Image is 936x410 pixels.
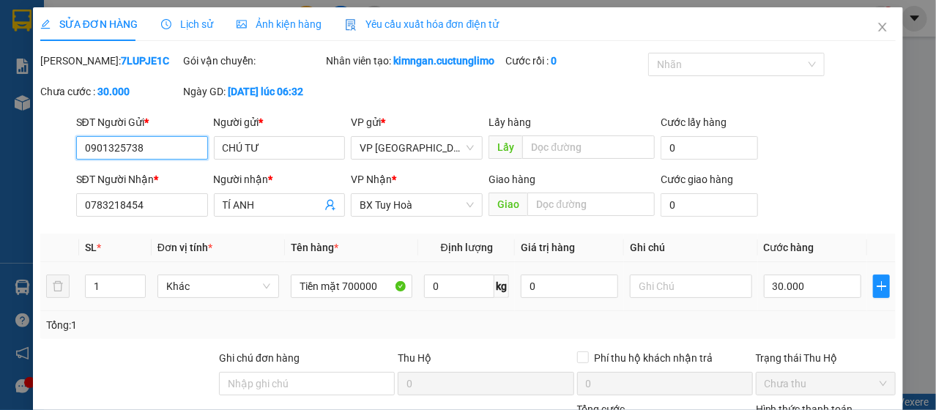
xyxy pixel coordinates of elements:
span: Chưa thu [765,373,887,395]
label: Cước lấy hàng [661,116,727,128]
input: Ghi Chú [630,275,751,298]
span: Lấy hàng [489,116,531,128]
b: 0 [551,55,557,67]
span: Tên hàng [291,242,338,253]
span: BX Tuy Hoà [360,194,474,216]
span: Định lượng [441,242,493,253]
img: icon [345,19,357,31]
div: Nhân viên tạo: [327,53,502,69]
div: SĐT Người Gửi [76,114,208,130]
span: Lịch sử [161,18,213,30]
span: VP Nha Trang xe Limousine [360,137,474,159]
label: Ghi chú đơn hàng [219,352,300,364]
input: Cước lấy hàng [661,136,758,160]
b: 30.000 [97,86,130,97]
span: Giá trị hàng [521,242,575,253]
div: Người nhận [214,171,346,187]
label: Cước giao hàng [661,174,733,185]
div: Cước rồi : [505,53,645,69]
span: close [877,21,888,33]
button: plus [873,275,890,298]
button: delete [46,275,70,298]
div: VP gửi [351,114,483,130]
span: Phí thu hộ khách nhận trả [589,350,719,366]
span: Đơn vị tính [157,242,212,253]
input: Cước giao hàng [661,193,758,217]
span: plus [874,280,889,292]
span: user-add [324,199,336,211]
span: Cước hàng [764,242,814,253]
input: Ghi chú đơn hàng [219,372,395,395]
span: Khác [166,275,270,297]
th: Ghi chú [624,234,757,262]
span: Giao hàng [489,174,535,185]
b: kimngan.cuctunglimo [394,55,495,67]
span: clock-circle [161,19,171,29]
div: Chưa cước : [40,83,180,100]
div: [PERSON_NAME]: [40,53,180,69]
div: Ngày GD: [183,83,323,100]
b: [DATE] lúc 06:32 [228,86,303,97]
div: Trạng thái Thu Hộ [756,350,896,366]
b: 7LUPJE1C [121,55,169,67]
span: SỬA ĐƠN HÀNG [40,18,138,30]
span: Giao [489,193,527,216]
span: edit [40,19,51,29]
span: Yêu cầu xuất hóa đơn điện tử [345,18,499,30]
input: Dọc đường [527,193,655,216]
input: Dọc đường [522,135,655,159]
span: picture [237,19,247,29]
input: VD: Bàn, Ghế [291,275,412,298]
span: SL [85,242,97,253]
div: Người gửi [214,114,346,130]
span: kg [494,275,509,298]
span: Thu Hộ [398,352,431,364]
span: Ảnh kiện hàng [237,18,322,30]
span: VP Nhận [351,174,392,185]
div: SĐT Người Nhận [76,171,208,187]
span: Lấy [489,135,522,159]
button: Close [862,7,903,48]
div: Gói vận chuyển: [183,53,323,69]
div: Tổng: 1 [46,317,363,333]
